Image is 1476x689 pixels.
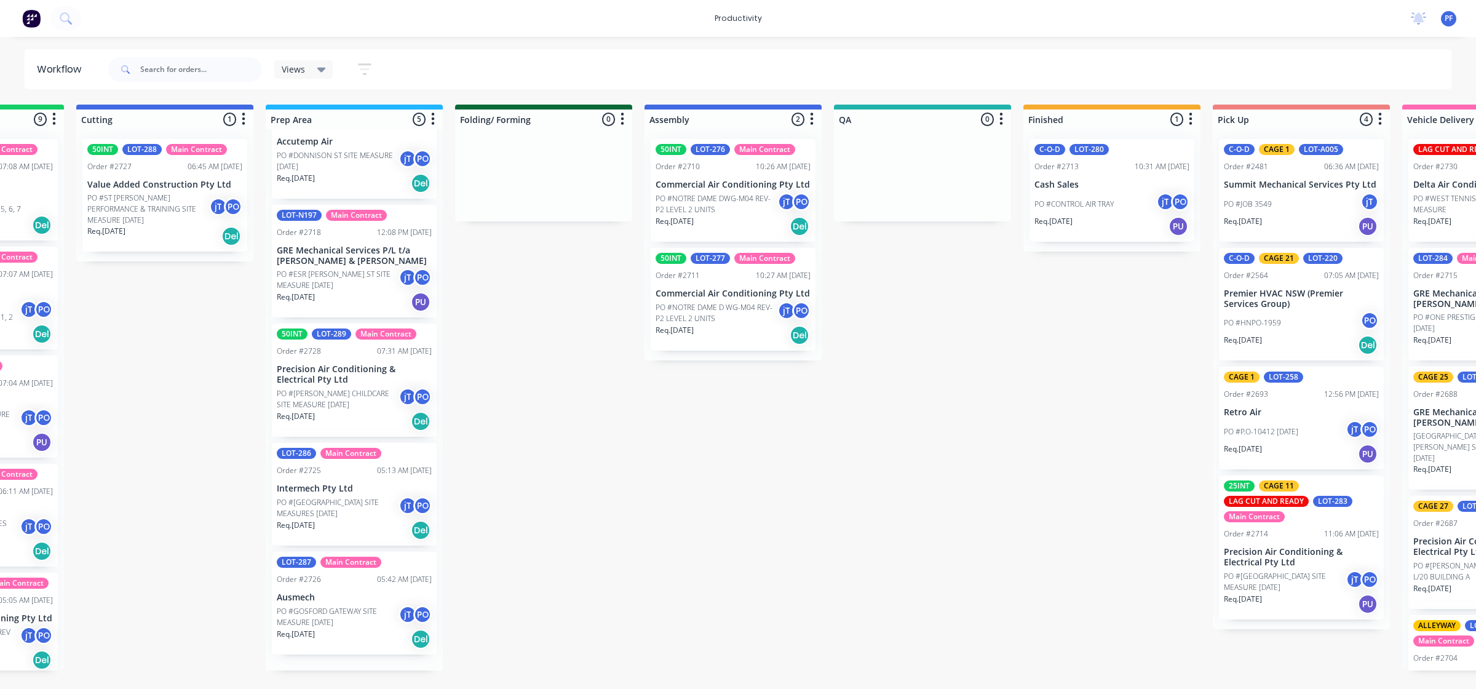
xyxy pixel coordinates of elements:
div: CAGE 1 [1259,144,1295,155]
div: CAGE 21 [1259,253,1299,264]
div: Order #2728 [277,346,321,357]
p: Req. [DATE] [656,216,694,227]
div: Del [32,215,52,235]
div: Order #2481 [1224,161,1268,172]
div: PU [411,292,430,312]
div: 50INT [656,144,686,155]
div: ALLEYWAY [1413,620,1461,631]
p: Accutemp Air [277,137,432,147]
div: Order #2704 [1413,653,1458,664]
div: 05:13 AM [DATE] [377,465,432,476]
p: Req. [DATE] [1224,216,1262,227]
p: Req. [DATE] [277,629,315,640]
p: PO #DONNISON ST SITE MEASURE [DATE] [277,150,399,172]
p: Ausmech [277,592,432,603]
div: C-O-D [1034,144,1065,155]
div: jT [20,626,38,645]
div: 07:31 AM [DATE] [377,346,432,357]
div: Order #2687 [1413,518,1458,529]
p: Req. [DATE] [656,325,694,336]
div: PU [1168,217,1188,236]
div: jT [20,517,38,536]
div: jT [777,193,796,211]
div: Accutemp AirPO #DONNISON ST SITE MEASURE [DATE]jTPOReq.[DATE]Del [272,96,437,199]
div: 05:42 AM [DATE] [377,574,432,585]
div: jT [1346,570,1364,589]
span: Views [282,63,305,76]
div: 50INT [656,253,686,264]
div: 50INTLOT-288Main ContractOrder #272706:45 AM [DATE]Value Added Construction Pty LtdPO #ST [PERSON... [82,139,247,252]
div: PO [413,149,432,168]
div: 50INTLOT-277Main ContractOrder #271110:27 AM [DATE]Commercial Air Conditioning Pty LtdPO #NOTRE D... [651,248,815,351]
p: Retro Air [1224,407,1379,418]
div: LOT-287 [277,557,316,568]
div: PO [413,496,432,515]
div: Order #2727 [87,161,132,172]
div: LOT-287Main ContractOrder #272605:42 AM [DATE]AusmechPO #GOSFORD GATEWAY SITE MEASURE [DATE]jTPOR... [272,552,437,655]
div: Del [411,629,430,649]
div: PO [1360,311,1379,330]
div: LOT-286 [277,448,316,459]
div: LOT-280 [1069,144,1109,155]
p: PO #[GEOGRAPHIC_DATA] SITE MEASURE [DATE] [1224,571,1346,593]
p: PO #HNPO-1959 [1224,317,1281,329]
div: LOT-289 [312,329,351,340]
div: Order #2725 [277,465,321,476]
div: 07:05 AM [DATE] [1324,270,1379,281]
div: PU [1358,594,1378,614]
div: LOT-220 [1303,253,1343,264]
div: PO [792,301,811,320]
p: Value Added Construction Pty Ltd [87,180,242,190]
div: Order #2564 [1224,270,1268,281]
p: Precision Air Conditioning & Electrical Pty Ltd [1224,547,1379,568]
p: PO #CONTROL AIR TRAY [1034,199,1114,210]
div: Main Contract [1224,511,1285,522]
p: PO #ST [PERSON_NAME] PERFORMANCE & TRAINING SITE MEASURE [DATE] [87,193,209,226]
div: LOT-286Main ContractOrder #272505:13 AM [DATE]Intermech Pty LtdPO #[GEOGRAPHIC_DATA] SITE MEASURE... [272,443,437,546]
div: PO [413,388,432,406]
div: Del [411,412,430,431]
div: jT [399,496,417,515]
div: 10:31 AM [DATE] [1135,161,1189,172]
div: Order #2688 [1413,389,1458,400]
div: productivity [708,9,768,28]
input: Search for orders... [140,57,262,82]
div: Main Contract [734,253,795,264]
div: PO [1360,570,1379,589]
div: Order #2714 [1224,528,1268,540]
div: LOT-277 [691,253,730,264]
p: Req. [DATE] [1224,335,1262,346]
div: Main Contract [734,144,795,155]
div: jT [399,149,417,168]
div: C-O-DCAGE 1LOT-A005Order #248106:36 AM [DATE]Summit Mechanical Services Pty LtdPO #JOB 3549jTReq.... [1219,139,1384,242]
div: Order #2718 [277,227,321,238]
span: PF [1445,13,1453,24]
div: PU [1358,217,1378,236]
div: C-O-D [1224,253,1255,264]
div: LOT-284 [1413,253,1453,264]
p: Req. [DATE] [1224,444,1262,455]
div: 50INT [87,144,118,155]
div: jT [1360,193,1379,211]
div: jT [20,408,38,427]
div: CAGE 1LOT-258Order #269312:56 PM [DATE]Retro AirPO #P.O-10412 [DATE]jTPOReq.[DATE]PU [1219,367,1384,469]
div: LOT-288 [122,144,162,155]
p: Cash Sales [1034,180,1189,190]
div: Del [790,325,809,345]
p: PO #[GEOGRAPHIC_DATA] SITE MEASURES [DATE] [277,497,399,519]
div: 10:26 AM [DATE] [756,161,811,172]
div: Main Contract [355,329,416,340]
div: 12:08 PM [DATE] [377,227,432,238]
div: LOT-258 [1264,372,1303,383]
div: LOT-N197 [277,210,322,221]
div: Del [411,520,430,540]
div: PO [34,300,53,319]
div: jT [1156,193,1175,211]
div: PO [224,197,242,216]
div: Del [411,173,430,193]
div: LOT-N197Main ContractOrder #271812:08 PM [DATE]GRE Mechanical Services P/L t/a [PERSON_NAME] & [P... [272,205,437,318]
p: PO #JOB 3549 [1224,199,1272,210]
div: Order #2730 [1413,161,1458,172]
div: LOT-276 [691,144,730,155]
div: CAGE 25 [1413,372,1453,383]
